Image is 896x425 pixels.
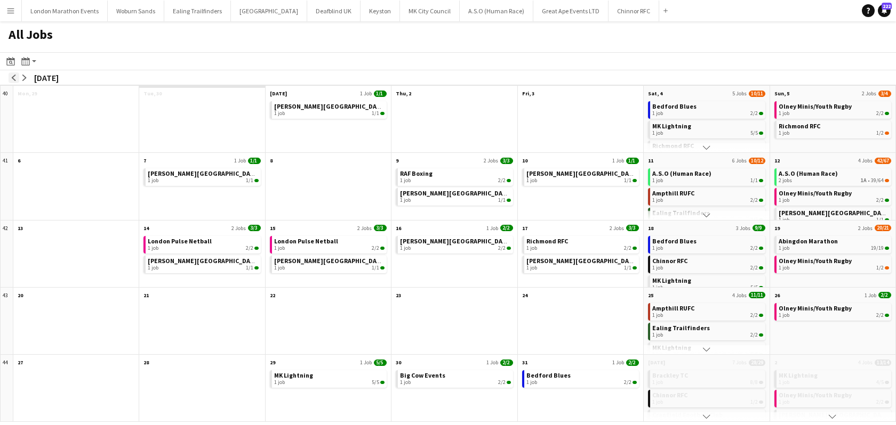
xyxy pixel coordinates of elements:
a: Ampthill RUFC1 job2/2 [652,303,763,318]
span: 1 job [652,265,663,271]
span: Stowe School [526,257,639,265]
span: 1 job [779,399,789,405]
span: 3/3 [248,225,261,231]
span: 3/3 [374,225,387,231]
a: [PERSON_NAME][GEOGRAPHIC_DATA]1 job1/1 [400,188,510,203]
a: Richmond RFC1 job2/2 [526,236,637,251]
span: 1 Job [360,359,372,366]
span: Stowe School [779,411,891,419]
button: Woburn Sands [108,1,164,21]
span: 1 job [779,197,789,203]
span: 3/3 [500,158,513,164]
span: 2/2 [885,199,889,202]
a: Richmond RFC1 job1/2 [779,121,889,136]
span: 1 job [652,399,663,405]
span: 1 job [652,245,663,251]
span: A.S.O (Human Race) [652,169,711,177]
span: 1/1 [626,158,639,164]
a: Olney Minis/Youth Rugby1 job2/2 [779,188,889,203]
span: 1 job [779,245,789,251]
span: 11 [648,157,653,164]
span: 2 Jobs [862,90,876,97]
a: Olney Minis/Youth Rugby1 job1/2 [779,256,889,271]
span: 1 job [526,265,537,271]
a: MK Lightning1 job4/5 [779,370,889,386]
span: 3 Jobs [736,225,750,232]
span: Bedford Blues [652,102,697,110]
span: RAF Boxing [400,169,433,177]
a: London Pulse Netball1 job2/2 [148,236,258,251]
span: Olney Minis/Youth Rugby [779,102,852,110]
span: Ealing Trailfinders [652,324,710,332]
span: 1 job [526,245,537,251]
span: 1 Job [486,225,498,232]
span: Stowe School [779,209,891,217]
span: Stowe School [274,102,387,110]
a: [PERSON_NAME][GEOGRAPHIC_DATA]1 job1/1 [779,208,889,223]
span: Stowe School [526,169,639,177]
span: 2/2 [624,379,631,386]
span: Fri, 3 [522,90,534,97]
span: 2/2 [876,110,884,117]
div: 41 [1,153,13,220]
span: London Pulse Netball [148,237,212,245]
span: 1/1 [624,265,631,271]
span: Cranfield Football Club [652,411,723,419]
span: 1 Job [234,157,246,164]
a: Bedford Blues1 job2/2 [526,370,637,386]
span: 1/1 [372,265,379,271]
button: Deafblind UK [307,1,361,21]
a: [PERSON_NAME][GEOGRAPHIC_DATA]1 job1/1 [779,410,889,425]
a: [PERSON_NAME][GEOGRAPHIC_DATA]1 job1/1 [526,168,637,184]
span: MK Lightning [652,276,691,284]
span: 13 [18,225,23,232]
span: 1/1 [885,218,889,222]
span: 8/8 [750,379,758,386]
span: 19 [774,225,780,232]
a: Brackley TC1 job8/8 [652,370,763,386]
span: 16 [396,225,401,232]
span: 30 [396,359,401,366]
span: 2 jobs [779,177,792,184]
span: 27 [18,359,23,366]
span: 26 [774,292,780,299]
span: Richmond RFC [526,237,568,245]
span: Richmond RFC [779,122,820,130]
span: 2/2 [498,379,506,386]
span: 1 job [779,312,789,318]
span: 1/1 [633,179,637,182]
button: Chinnor RFC [609,1,659,21]
a: Ealing Trailfinders1 job2/2 [652,208,763,223]
span: 29 [270,359,275,366]
button: [GEOGRAPHIC_DATA] [231,1,307,21]
span: Chinnor RFC [652,257,687,265]
span: 2 Jobs [484,157,498,164]
span: 1 job [274,110,285,117]
span: 2/2 [878,292,891,298]
span: 20 [18,292,23,299]
span: 1/1 [380,266,385,269]
span: MK Lightning [779,371,818,379]
div: 43 [1,288,13,355]
span: 1 job [652,332,663,338]
span: 5/5 [759,286,763,289]
span: 3/4 [878,91,891,97]
span: 1 job [779,379,789,386]
span: 8/8 [759,381,763,384]
span: 2/2 [750,110,758,117]
div: 44 [1,355,13,422]
span: 1/2 [759,401,763,404]
span: 1 Job [865,292,876,299]
span: 2/2 [759,199,763,202]
a: 222 [878,4,891,17]
span: 2/2 [380,247,385,250]
span: Mon, 29 [18,90,37,97]
a: A.S.O (Human Race)1 job1/1 [652,168,763,184]
span: [DATE] [648,359,665,366]
span: 1 job [652,284,663,291]
button: London Marathon Events [22,1,108,21]
span: 2/2 [507,179,511,182]
span: 28/29 [749,359,765,366]
span: 2/2 [876,399,884,405]
a: [PERSON_NAME][GEOGRAPHIC_DATA]1 job1/1 [274,256,385,271]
